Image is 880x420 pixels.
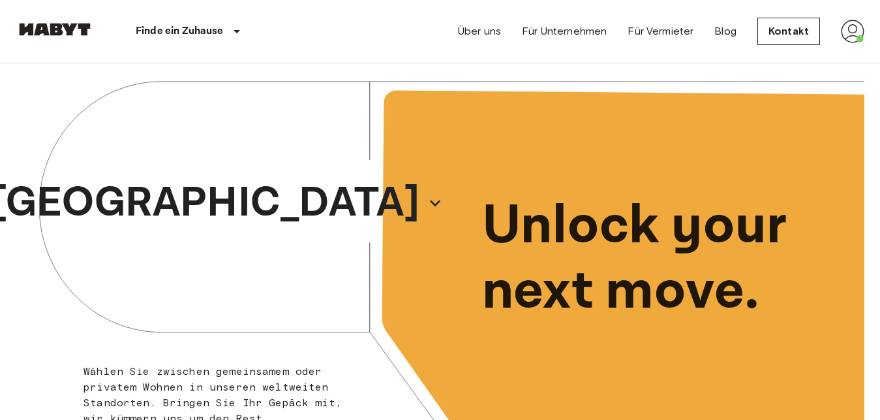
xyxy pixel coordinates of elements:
a: Blog [714,24,736,39]
a: Für Unternehmen [522,24,607,39]
img: avatar [841,20,864,43]
p: Finde ein Zuhause [136,24,224,39]
a: Für Vermieter [628,24,693,39]
a: Über uns [458,24,501,39]
p: Unlock your next move. [482,193,844,325]
a: Kontakt [757,18,820,45]
img: Habyt [16,23,94,36]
